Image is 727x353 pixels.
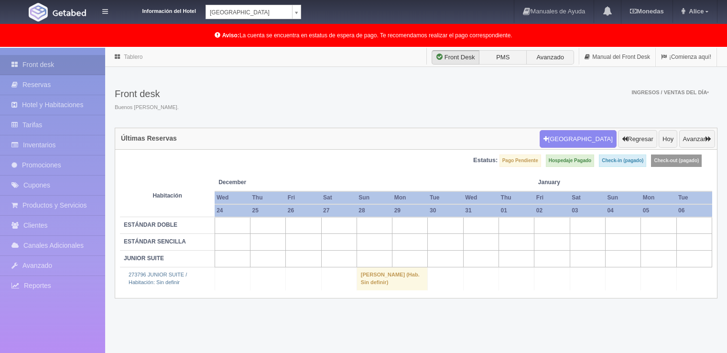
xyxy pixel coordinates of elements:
[119,5,196,15] dt: Información del Hotel
[605,191,640,204] th: Sun
[499,191,534,204] th: Thu
[679,130,715,148] button: Avanzar
[29,3,48,22] img: Getabed
[659,130,677,148] button: Hoy
[534,191,570,204] th: Fri
[570,204,605,217] th: 03
[129,272,187,285] a: 273796 JUNIOR SUITE /Habitación: Sin definir
[428,191,463,204] th: Tue
[392,204,428,217] th: 29
[526,50,574,65] label: Avanzado
[641,191,676,204] th: Mon
[428,204,463,217] th: 30
[250,191,285,204] th: Thu
[392,191,428,204] th: Mon
[499,204,534,217] th: 01
[534,204,570,217] th: 02
[53,9,86,16] img: Getabed
[651,154,702,167] label: Check-out (pagado)
[463,204,499,217] th: 31
[686,8,704,15] span: Alice
[121,135,177,142] h4: Últimas Reservas
[215,204,250,217] th: 24
[656,48,716,66] a: ¡Comienza aquí!
[124,255,164,262] b: JUNIOR SUITE
[546,154,594,167] label: Hospedaje Pagado
[630,8,663,15] b: Monedas
[357,267,428,290] td: [PERSON_NAME] (Hab. Sin definir)
[676,204,712,217] th: 06
[210,5,288,20] span: [GEOGRAPHIC_DATA]
[124,221,177,228] b: ESTÁNDAR DOBLE
[152,192,182,199] strong: Habitación
[286,191,321,204] th: Fri
[579,48,655,66] a: Manual del Front Desk
[321,191,357,204] th: Sat
[618,130,657,148] button: Regresar
[538,178,602,187] span: January
[321,204,357,217] th: 27
[250,204,285,217] th: 25
[218,178,282,187] span: December
[357,204,392,217] th: 28
[540,130,617,148] button: [GEOGRAPHIC_DATA]
[206,5,301,19] a: [GEOGRAPHIC_DATA]
[357,191,392,204] th: Sun
[463,191,499,204] th: Wed
[570,191,605,204] th: Sat
[631,89,709,95] span: Ingresos / Ventas del día
[605,204,640,217] th: 04
[599,154,646,167] label: Check-in (pagado)
[115,104,179,111] span: Buenos [PERSON_NAME].
[115,88,179,99] h3: Front desk
[479,50,527,65] label: PMS
[473,156,498,165] label: Estatus:
[222,32,239,39] b: Aviso:
[124,238,186,245] b: ESTÁNDAR SENCILLA
[286,204,321,217] th: 26
[499,154,541,167] label: Pago Pendiente
[432,50,479,65] label: Front Desk
[124,54,142,60] a: Tablero
[676,191,712,204] th: Tue
[641,204,676,217] th: 05
[215,191,250,204] th: Wed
